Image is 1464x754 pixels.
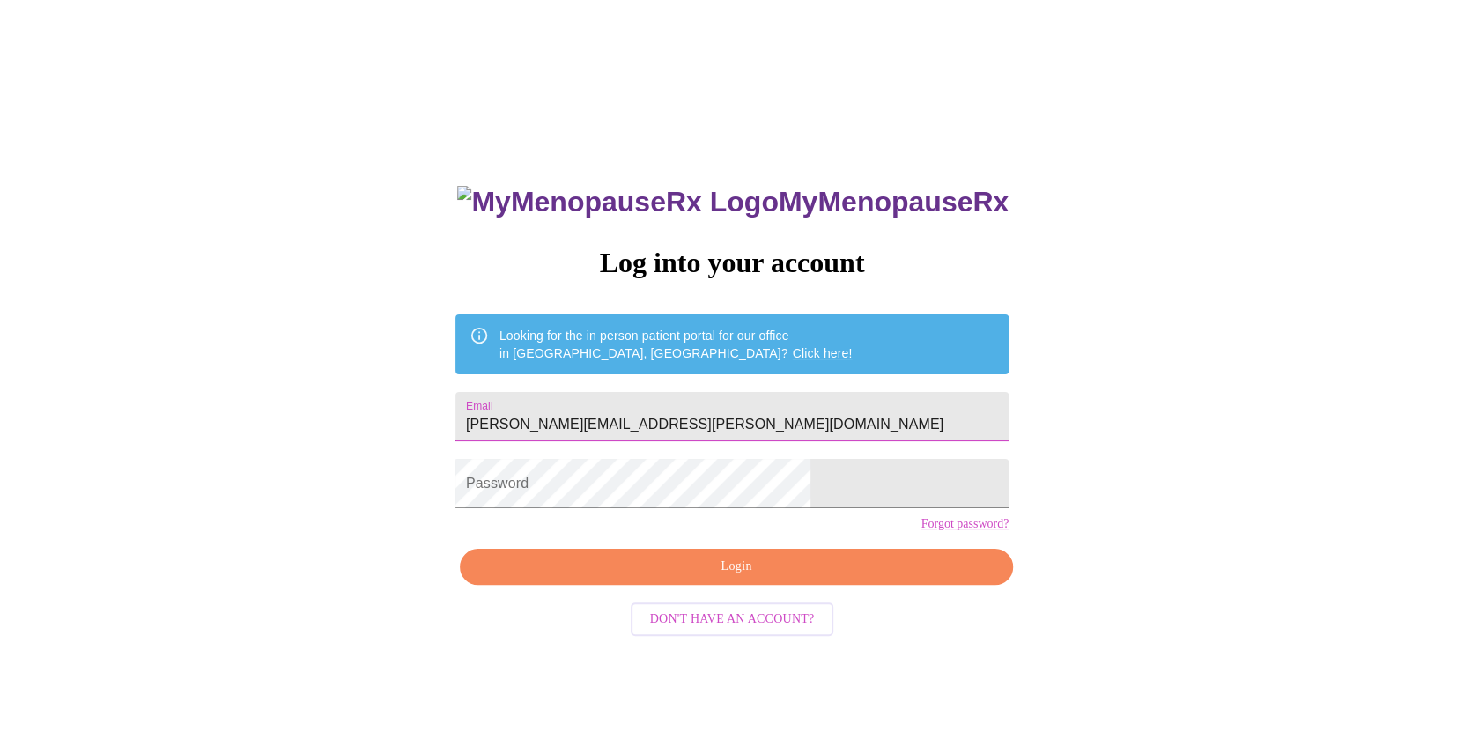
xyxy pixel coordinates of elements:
[631,602,834,637] button: Don't have an account?
[457,186,778,218] img: MyMenopauseRx Logo
[921,517,1009,531] a: Forgot password?
[650,609,815,631] span: Don't have an account?
[457,186,1009,218] h3: MyMenopauseRx
[499,320,853,369] div: Looking for the in person patient portal for our office in [GEOGRAPHIC_DATA], [GEOGRAPHIC_DATA]?
[626,610,839,625] a: Don't have an account?
[793,346,853,360] a: Click here!
[455,247,1009,279] h3: Log into your account
[460,549,1013,585] button: Login
[480,556,993,578] span: Login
